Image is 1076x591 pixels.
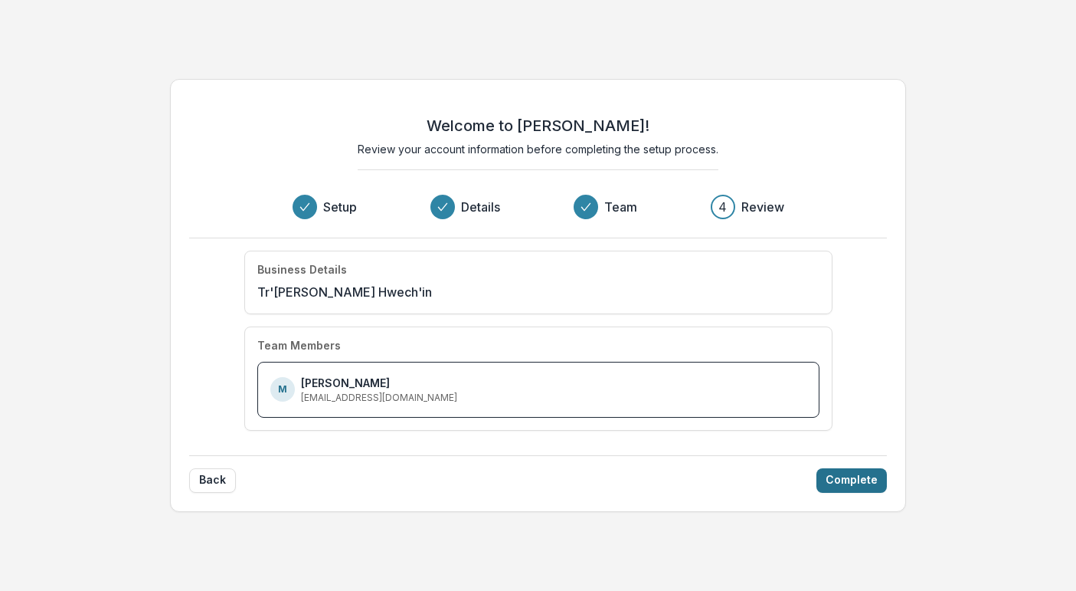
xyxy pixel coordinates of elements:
[257,264,347,277] h4: Business Details
[301,375,390,391] p: [PERSON_NAME]
[278,383,287,396] p: M
[358,141,718,157] p: Review your account information before completing the setup process.
[741,198,784,216] h3: Review
[293,195,784,219] div: Progress
[301,391,457,405] p: [EMAIL_ADDRESS][DOMAIN_NAME]
[816,468,887,493] button: Complete
[323,198,357,216] h3: Setup
[604,198,637,216] h3: Team
[257,340,341,353] h4: Team Members
[461,198,500,216] h3: Details
[718,198,727,216] div: 4
[427,117,649,135] h2: Welcome to [PERSON_NAME]!
[189,468,236,493] button: Back
[257,283,432,301] p: Tr'[PERSON_NAME] Hwech'in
